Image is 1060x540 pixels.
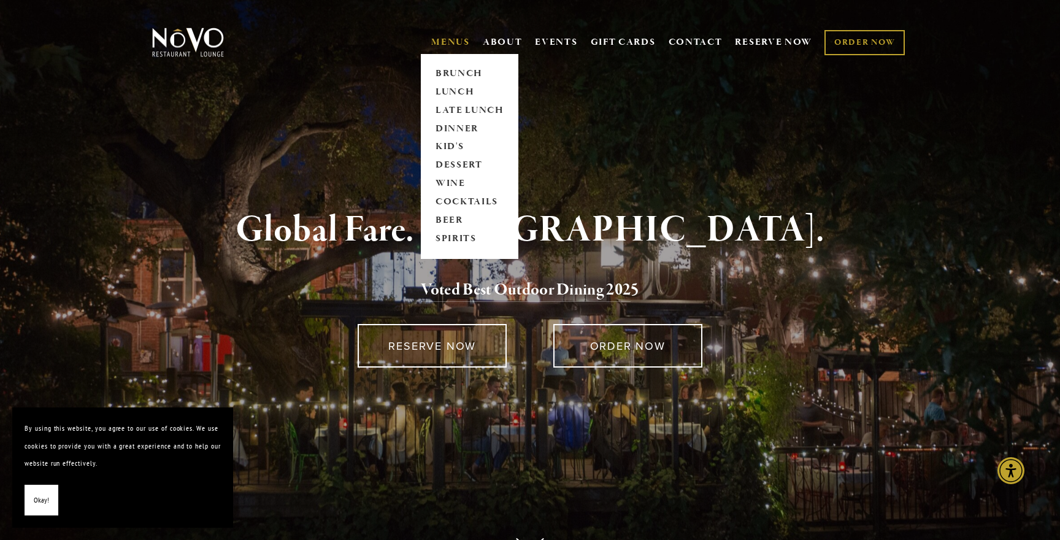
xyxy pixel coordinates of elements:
a: LUNCH [431,83,508,101]
section: Cookie banner [12,407,233,528]
p: By using this website, you agree to our use of cookies. We use cookies to provide you with a grea... [25,420,221,472]
a: BEER [431,212,508,230]
a: SPIRITS [431,230,508,249]
a: GIFT CARDS [591,31,656,54]
a: LATE LUNCH [431,101,508,120]
a: KID'S [431,138,508,156]
a: MENUS [431,36,470,48]
a: ORDER NOW [824,30,905,55]
strong: Global Fare. [GEOGRAPHIC_DATA]. [236,207,824,253]
span: Okay! [34,492,49,509]
div: Accessibility Menu [997,457,1024,484]
a: DESSERT [431,156,508,175]
a: RESERVE NOW [358,324,507,368]
a: ABOUT [483,36,523,48]
img: Novo Restaurant &amp; Lounge [150,27,226,58]
button: Okay! [25,485,58,516]
a: RESERVE NOW [735,31,812,54]
a: ORDER NOW [553,324,702,368]
a: BRUNCH [431,64,508,83]
a: Voted Best Outdoor Dining 202 [421,279,631,303]
a: DINNER [431,120,508,138]
a: WINE [431,175,508,193]
a: COCKTAILS [431,193,508,212]
h2: 5 [172,277,888,303]
a: CONTACT [669,31,723,54]
a: EVENTS [535,36,577,48]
